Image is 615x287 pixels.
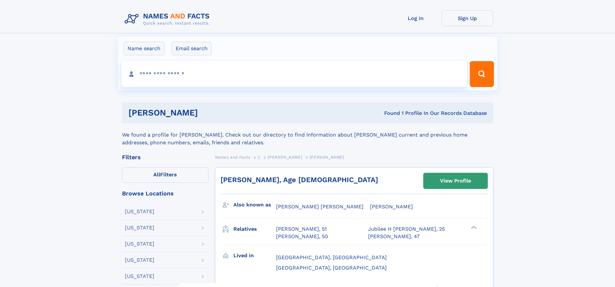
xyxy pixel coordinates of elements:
[233,224,276,235] h3: Relatives
[125,274,154,279] div: [US_STATE]
[123,42,165,55] label: Name search
[268,153,302,161] a: [PERSON_NAME]
[310,155,344,160] span: [PERSON_NAME]
[215,153,251,161] a: Names and Facts
[122,191,209,196] div: Browse Locations
[233,199,276,210] h3: Also known as
[276,226,327,233] a: [PERSON_NAME], 51
[128,109,291,117] h1: [PERSON_NAME]
[440,173,471,188] div: View Profile
[220,176,378,184] a: [PERSON_NAME], Age [DEMOGRAPHIC_DATA]
[122,167,209,183] label: Filters
[125,209,154,214] div: [US_STATE]
[233,250,276,261] h3: Lived in
[121,61,467,87] input: search input
[276,233,328,240] a: [PERSON_NAME], 50
[122,10,215,28] img: Logo Names and Facts
[390,10,442,26] a: Log In
[370,204,413,210] span: [PERSON_NAME]
[153,171,160,178] span: All
[125,241,154,247] div: [US_STATE]
[442,10,493,26] a: Sign Up
[276,254,387,260] span: [GEOGRAPHIC_DATA], [GEOGRAPHIC_DATA]
[276,204,364,210] span: [PERSON_NAME] [PERSON_NAME]
[258,153,261,161] a: C
[291,110,487,117] div: Found 1 Profile In Our Records Database
[470,61,494,87] button: Search Button
[368,226,445,233] a: Jubilee H [PERSON_NAME], 25
[276,265,387,271] span: [GEOGRAPHIC_DATA], [GEOGRAPHIC_DATA]
[258,155,261,160] span: C
[122,123,493,147] div: We found a profile for [PERSON_NAME]. Check out our directory to find information about [PERSON_N...
[125,258,154,263] div: [US_STATE]
[171,42,212,55] label: Email search
[424,173,487,189] a: View Profile
[122,154,209,160] div: Filters
[469,226,477,230] div: ❯
[268,155,302,160] span: [PERSON_NAME]
[368,233,420,240] a: [PERSON_NAME], 47
[125,225,154,230] div: [US_STATE]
